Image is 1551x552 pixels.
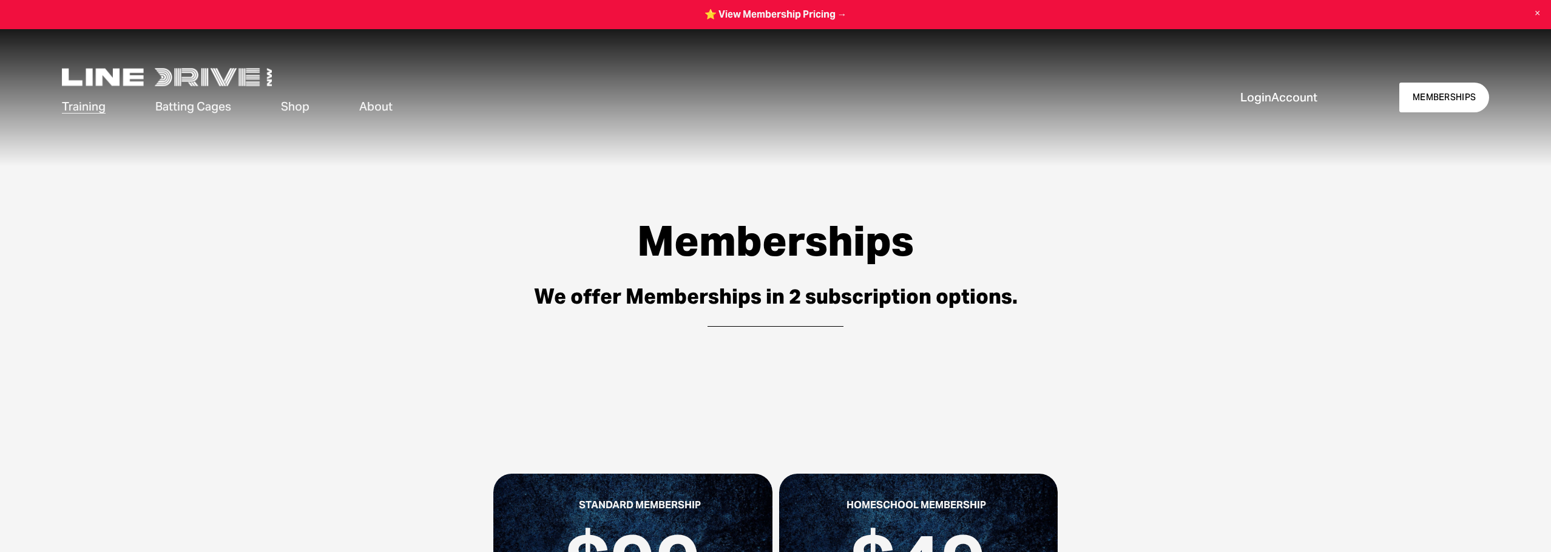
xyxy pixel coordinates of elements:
[359,98,393,115] span: About
[1399,83,1488,112] a: MEMBERSHIPS
[846,499,986,511] strong: HOMESCHOOL MEMBERSHIP
[579,499,701,511] strong: STANDARD MEMBERSHIP
[359,97,393,116] a: folder dropdown
[281,97,309,116] a: Shop
[62,98,106,115] span: Training
[62,97,106,116] a: folder dropdown
[155,97,231,116] a: folder dropdown
[155,98,231,115] span: Batting Cages
[62,68,272,86] img: LineDrive NorthWest
[422,217,1129,265] h1: Memberships
[422,284,1129,310] h3: We offer Memberships in 2 subscription options.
